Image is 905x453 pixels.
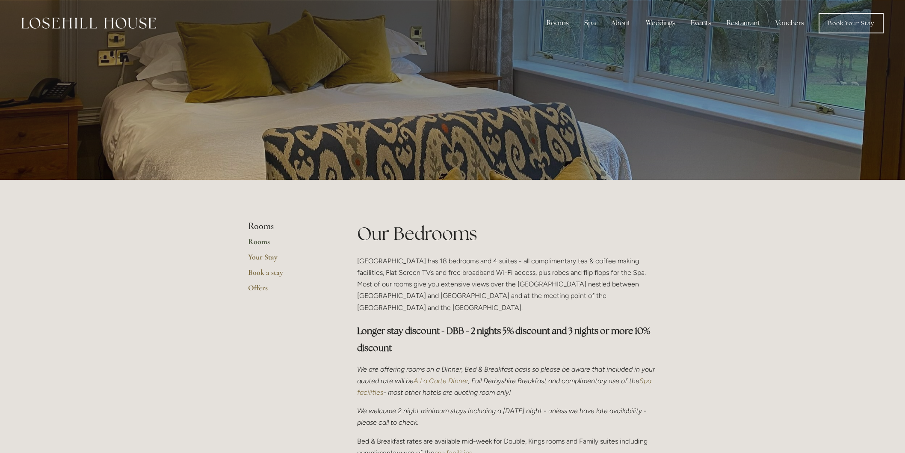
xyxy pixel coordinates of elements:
[21,18,156,29] img: Losehill House
[577,15,603,32] div: Spa
[248,268,330,283] a: Book a stay
[720,15,767,32] div: Restaurant
[248,252,330,268] a: Your Stay
[684,15,718,32] div: Events
[357,407,648,426] em: We welcome 2 night minimum stays including a [DATE] night - unless we have late availability - pl...
[357,365,657,385] em: We are offering rooms on a Dinner, Bed & Breakfast basis so please be aware that included in your...
[819,13,884,33] a: Book Your Stay
[639,15,682,32] div: Weddings
[414,377,468,385] a: A La Carte Dinner
[769,15,811,32] a: Vouchers
[248,283,330,298] a: Offers
[383,388,511,396] em: - most other hotels are quoting room only!
[604,15,637,32] div: About
[357,221,657,246] h1: Our Bedrooms
[540,15,576,32] div: Rooms
[468,377,639,385] em: , Full Derbyshire Breakfast and complimentary use of the
[248,237,330,252] a: Rooms
[248,221,330,232] li: Rooms
[357,255,657,313] p: [GEOGRAPHIC_DATA] has 18 bedrooms and 4 suites - all complimentary tea & coffee making facilities...
[357,325,652,354] strong: Longer stay discount - DBB - 2 nights 5% discount and 3 nights or more 10% discount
